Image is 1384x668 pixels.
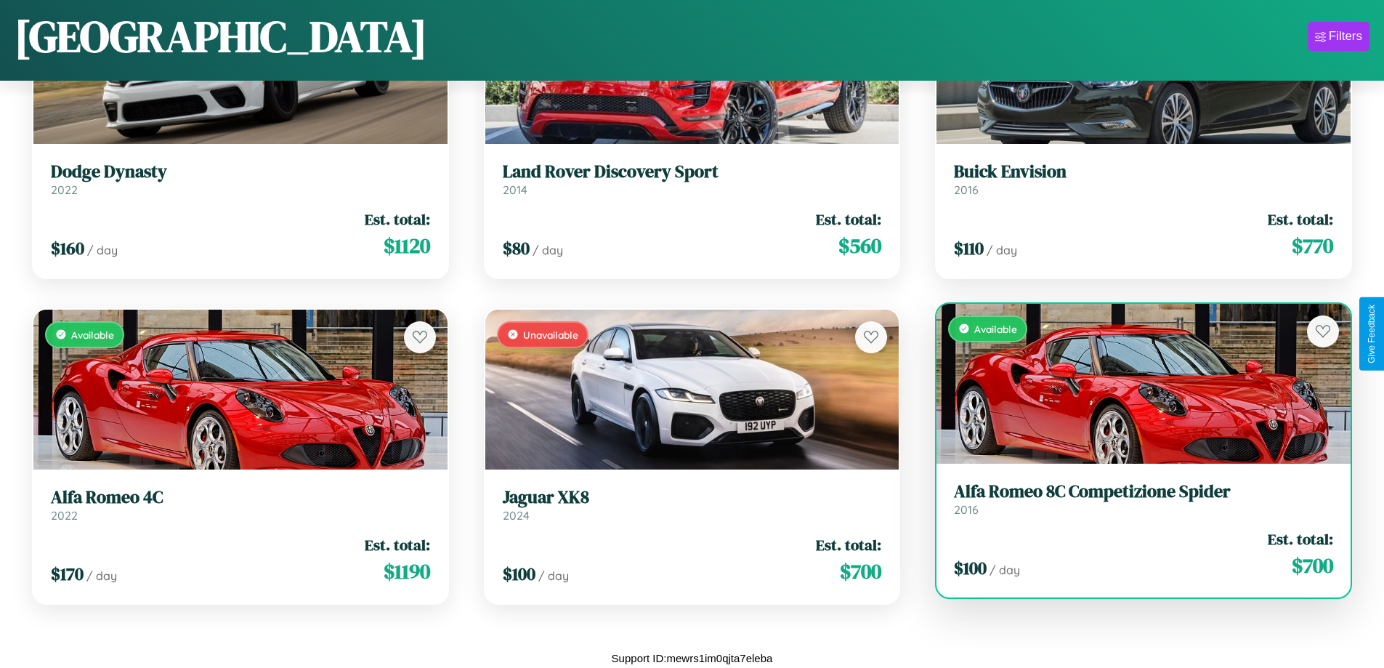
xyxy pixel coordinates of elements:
[954,481,1333,517] a: Alfa Romeo 8C Competizione Spider2016
[71,329,114,341] span: Available
[15,7,427,66] h1: [GEOGRAPHIC_DATA]
[1292,551,1333,580] span: $ 700
[538,568,569,583] span: / day
[954,502,979,517] span: 2016
[840,557,881,586] span: $ 700
[51,562,84,586] span: $ 170
[954,236,984,260] span: $ 110
[1329,29,1362,44] div: Filters
[86,568,117,583] span: / day
[954,481,1333,502] h3: Alfa Romeo 8C Competizione Spider
[954,161,1333,197] a: Buick Envision2016
[990,563,1020,577] span: / day
[1268,528,1333,550] span: Est. total:
[954,161,1333,182] h3: Buick Envision
[51,161,430,182] h3: Dodge Dynasty
[1308,22,1369,51] button: Filters
[87,243,118,257] span: / day
[503,182,527,197] span: 2014
[365,209,430,230] span: Est. total:
[954,556,987,580] span: $ 100
[51,161,430,197] a: Dodge Dynasty2022
[816,209,881,230] span: Est. total:
[954,182,979,197] span: 2016
[51,182,78,197] span: 2022
[503,487,882,523] a: Jaguar XK82024
[503,487,882,508] h3: Jaguar XK8
[365,534,430,555] span: Est. total:
[1367,305,1377,363] div: Give Feedback
[1292,231,1333,260] span: $ 770
[987,243,1017,257] span: / day
[51,487,430,508] h3: Alfa Romeo 4C
[523,329,578,341] span: Unavailable
[974,323,1017,335] span: Available
[51,236,84,260] span: $ 160
[533,243,563,257] span: / day
[384,557,430,586] span: $ 1190
[503,236,530,260] span: $ 80
[503,161,882,197] a: Land Rover Discovery Sport2014
[1268,209,1333,230] span: Est. total:
[612,648,773,668] p: Support ID: mewrs1im0qjta7eleba
[51,508,78,523] span: 2022
[838,231,881,260] span: $ 560
[51,487,430,523] a: Alfa Romeo 4C2022
[503,508,530,523] span: 2024
[816,534,881,555] span: Est. total:
[503,562,535,586] span: $ 100
[384,231,430,260] span: $ 1120
[503,161,882,182] h3: Land Rover Discovery Sport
